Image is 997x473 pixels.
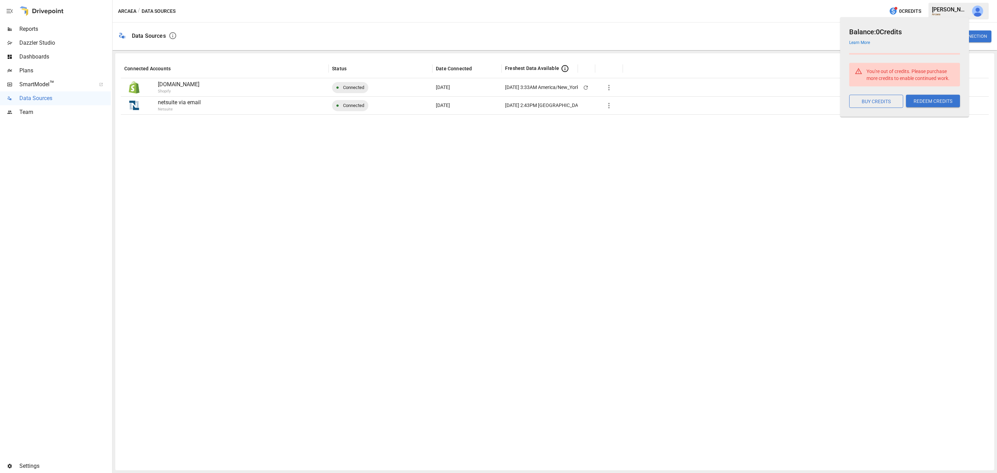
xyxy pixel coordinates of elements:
[19,108,111,116] span: Team
[19,80,91,89] span: SmartModel
[972,6,983,17] img: Jack Barned
[866,68,954,82] p: You're out of credits. Please purchase more credits to enable continued work.
[158,89,362,95] p: Shopify
[138,7,140,16] div: /
[849,26,960,37] h6: Balance: 0 Credits
[50,79,54,88] span: ™
[886,5,924,18] button: 0Credits
[19,462,111,470] span: Settings
[19,53,111,61] span: Dashboards
[158,80,325,89] p: [DOMAIN_NAME]
[132,33,166,39] div: Data Sources
[19,25,111,33] span: Reports
[582,64,592,73] button: Sort
[849,95,903,108] button: BUY CREDITS
[906,95,960,107] button: REDEEM CREDITS
[158,107,362,113] p: Netsuite
[505,79,579,96] div: [DATE] 3:33AM America/New_York
[968,1,987,21] button: Jack Barned
[932,6,968,13] div: [PERSON_NAME]
[19,39,111,47] span: Dazzler Studio
[339,97,368,114] span: Connected
[128,81,140,93] img: Shopify Logo
[332,66,347,71] div: Status
[19,66,111,75] span: Plans
[505,97,608,114] div: [DATE] 2:43PM [GEOGRAPHIC_DATA]/New_York
[599,64,609,73] button: Sort
[118,7,136,16] button: Arcaea
[505,65,559,72] span: Freshest Data Available
[171,64,181,73] button: Sort
[473,64,482,73] button: Sort
[932,13,968,16] div: Arcaea
[436,66,472,71] div: Date Connected
[432,96,502,114] div: Oct 07 2025
[19,94,111,102] span: Data Sources
[128,99,140,111] img: NetSuite Logo
[347,64,357,73] button: Sort
[158,98,325,107] p: netsuite via email
[432,78,502,96] div: Oct 06 2025
[339,79,368,96] span: Connected
[124,66,171,71] div: Connected Accounts
[849,40,870,45] a: Learn More
[899,7,921,16] span: 0 Credits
